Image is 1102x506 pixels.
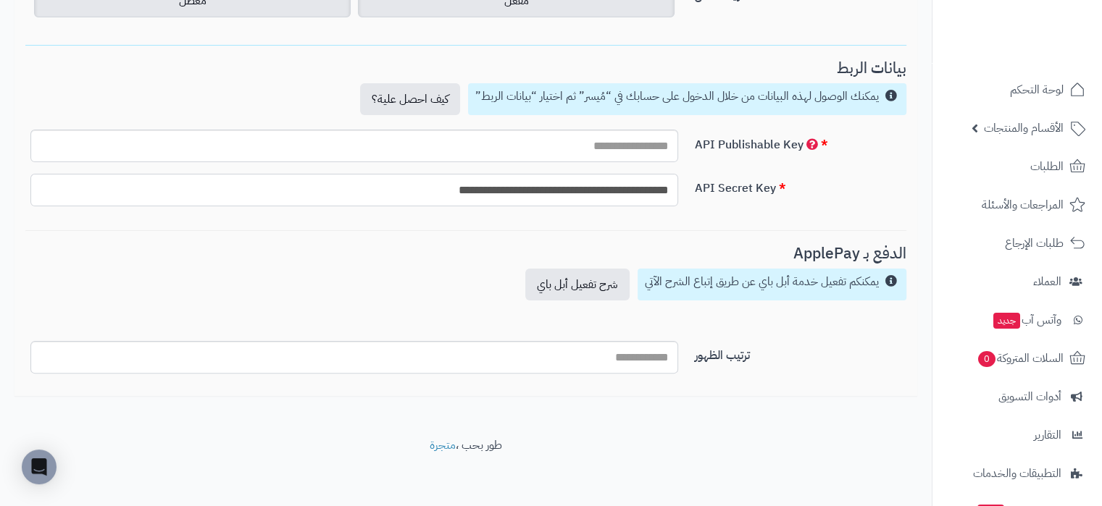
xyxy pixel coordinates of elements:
[360,83,460,115] a: كيف احصل علية؟
[941,72,1093,107] a: لوحة التحكم
[22,450,57,484] div: Open Intercom Messenger
[695,136,818,153] span: API Publishable Key
[1005,233,1064,253] span: طلبات الإرجاع
[645,273,879,290] small: يمكنكم تفعيل خدمة أبل باي عن طريق إتباع الشرح الآتي
[977,350,995,367] span: 0
[984,118,1064,138] span: الأقسام والمنتجات
[689,174,912,197] label: API Secret Key
[430,437,456,454] a: متجرة
[941,264,1093,299] a: العملاء
[992,310,1061,330] span: وآتس آب
[973,463,1061,484] span: التطبيقات والخدمات
[25,60,906,77] h3: بيانات الربط
[941,456,1093,491] a: التطبيقات والخدمات
[1034,425,1061,445] span: التقارير
[1010,80,1064,100] span: لوحة التحكم
[941,303,1093,337] a: وآتس آبجديد
[25,245,906,262] h3: الدفع بـ ApplePay
[689,341,912,364] label: ترتيب الظهور
[941,418,1093,452] a: التقارير
[998,387,1061,407] span: أدوات التسويق
[1033,271,1061,292] span: العملاء
[1003,26,1088,56] img: logo-2.png
[941,187,1093,222] a: المراجعات والأسئلة
[941,341,1093,376] a: السلات المتروكة0
[941,149,1093,184] a: الطلبات
[525,269,630,300] a: شرح تفعيل أبل باي
[475,88,879,105] small: يمكنك الوصول لهذه البيانات من خلال الدخول على حسابك في “مُيسر” ثم اختيار “بيانات الربط”
[941,226,1093,261] a: طلبات الإرجاع
[941,379,1093,414] a: أدوات التسويق
[1030,156,1064,177] span: الطلبات
[993,313,1020,329] span: جديد
[977,348,1064,368] span: السلات المتروكة
[982,195,1064,215] span: المراجعات والأسئلة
